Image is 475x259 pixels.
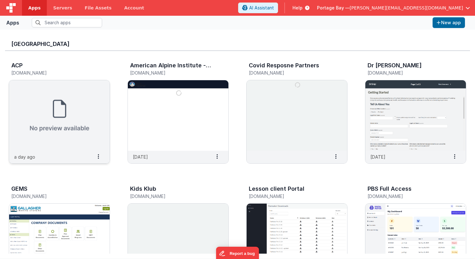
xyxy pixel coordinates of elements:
[249,70,332,75] h5: [DOMAIN_NAME]
[11,41,464,47] h3: [GEOGRAPHIC_DATA]
[350,5,463,11] span: [PERSON_NAME][EMAIL_ADDRESS][DOMAIN_NAME]
[133,154,148,160] p: [DATE]
[14,154,35,160] p: a day ago
[130,194,213,199] h5: [DOMAIN_NAME]
[130,62,211,69] h3: American Alpine Institute - Registration Web App
[249,5,274,11] span: AI Assistant
[6,19,19,26] div: Apps
[317,5,350,11] span: Portage Bay —
[249,62,319,69] h3: Covid Resposne Partners
[292,5,303,11] span: Help
[130,186,156,192] h3: Kids Klub
[370,154,385,160] p: [DATE]
[238,3,278,13] button: AI Assistant
[317,5,470,11] button: Portage Bay — [PERSON_NAME][EMAIL_ADDRESS][DOMAIN_NAME]
[11,62,23,69] h3: ACP
[11,70,94,75] h5: [DOMAIN_NAME]
[32,18,102,27] input: Search apps
[433,17,465,28] button: New app
[130,70,213,75] h5: [DOMAIN_NAME]
[28,5,41,11] span: Apps
[368,186,412,192] h3: PBS Full Access
[11,194,94,199] h5: [DOMAIN_NAME]
[249,186,304,192] h3: Lesson client Portal
[11,186,27,192] h3: GEMS
[368,62,422,69] h3: Dr [PERSON_NAME]
[368,70,450,75] h5: [DOMAIN_NAME]
[368,194,450,199] h5: [DOMAIN_NAME]
[53,5,72,11] span: Servers
[249,194,332,199] h5: [DOMAIN_NAME]
[85,5,112,11] span: File Assets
